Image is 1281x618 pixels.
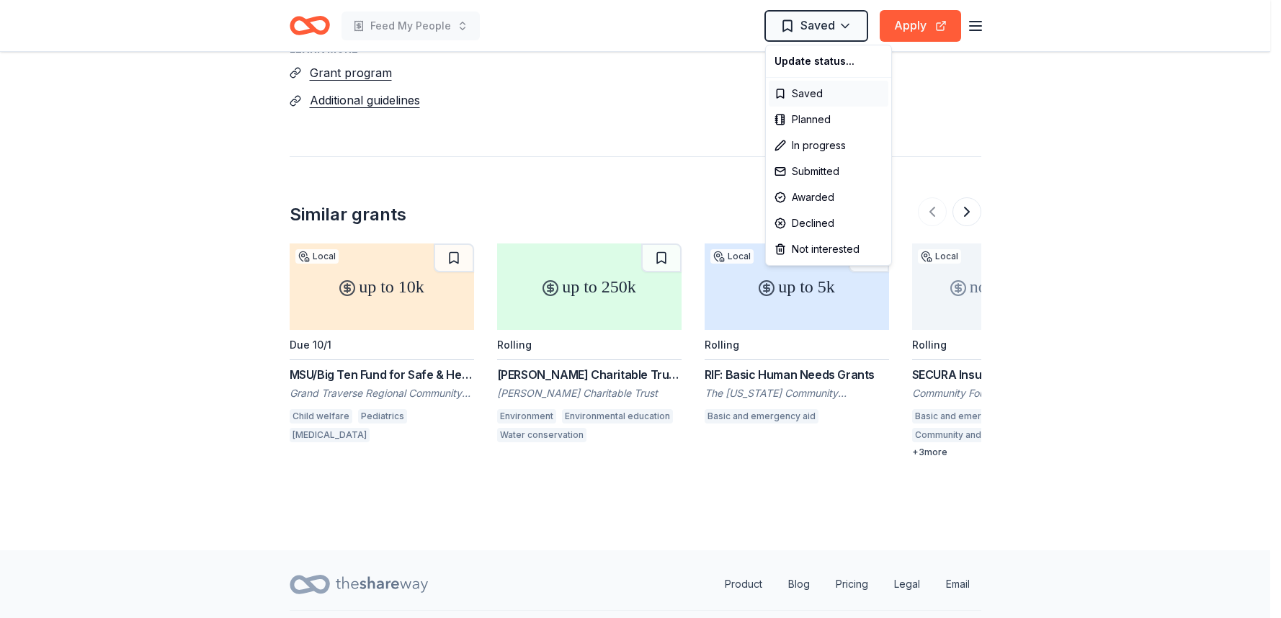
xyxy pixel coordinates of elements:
div: Planned [769,107,888,133]
div: Submitted [769,158,888,184]
div: Saved [769,81,888,107]
div: Update status... [769,48,888,74]
div: Not interested [769,236,888,262]
span: Feed My People [370,17,451,35]
div: In progress [769,133,888,158]
div: Declined [769,210,888,236]
div: Awarded [769,184,888,210]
